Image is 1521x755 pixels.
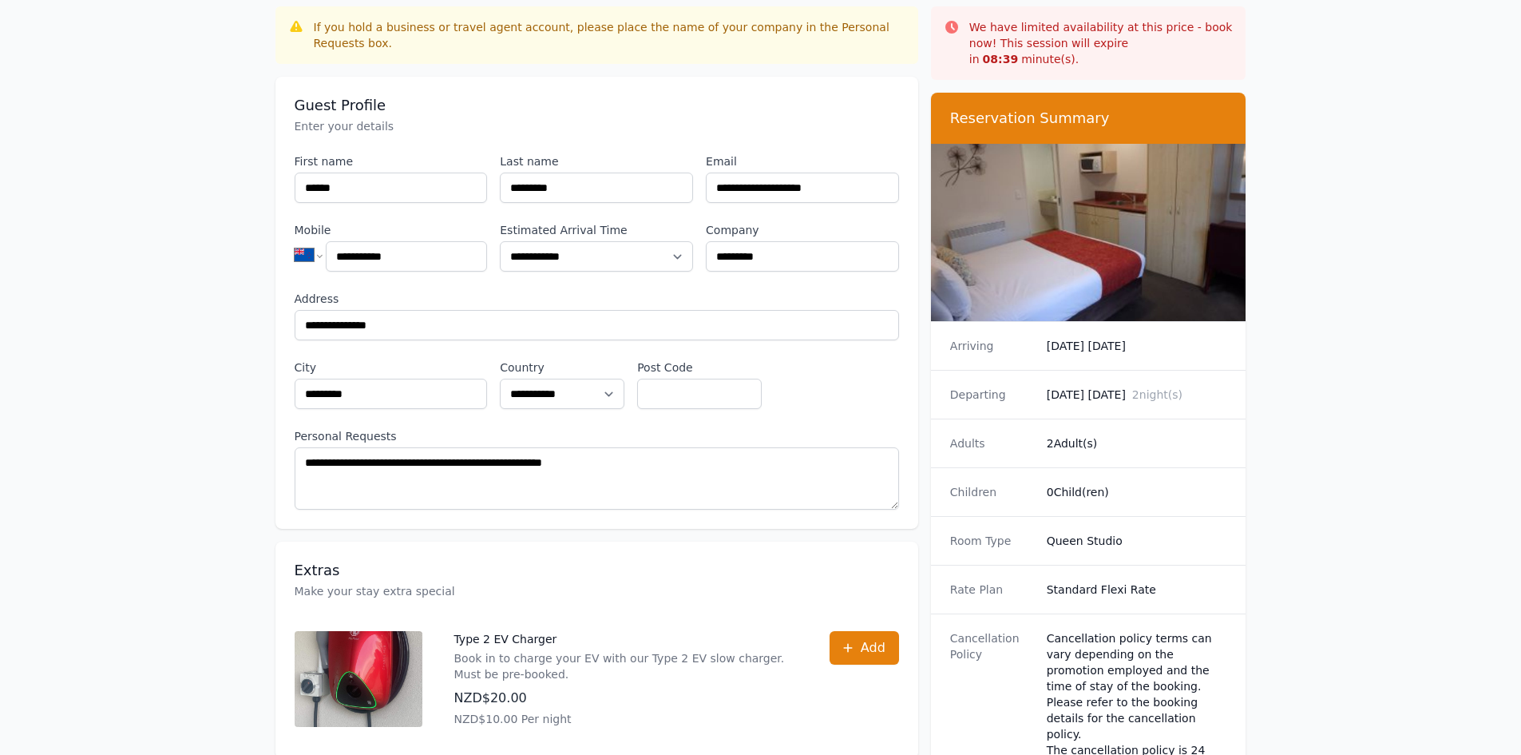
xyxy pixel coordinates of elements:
label: Address [295,291,899,307]
p: NZD$10.00 Per night [454,711,798,727]
p: Type 2 EV Charger [454,631,798,647]
img: Queen Studio [931,144,1246,321]
label: Post Code [637,360,762,376]
dt: Rate Plan [950,582,1034,598]
label: City [295,360,488,376]
label: Personal Requests [295,428,899,444]
span: 2 night(s) [1132,388,1182,401]
h3: Reservation Summary [950,109,1227,128]
dt: Adults [950,435,1034,451]
h3: Guest Profile [295,96,899,115]
label: Mobile [295,222,488,238]
p: Enter your details [295,118,899,134]
dd: Standard Flexi Rate [1047,582,1227,598]
dt: Children [950,484,1034,500]
dt: Arriving [950,338,1034,354]
dt: Room Type [950,533,1034,549]
label: Email [706,153,899,169]
p: Make your stay extra special [295,583,899,599]
label: Company [706,222,899,238]
h3: Extras [295,561,899,580]
dd: 2 Adult(s) [1047,435,1227,451]
label: Country [500,360,624,376]
p: Book in to charge your EV with our Type 2 EV slow charger. Must be pre-booked. [454,650,798,682]
dd: 0 Child(ren) [1047,484,1227,500]
dd: Queen Studio [1047,533,1227,549]
label: Estimated Arrival Time [500,222,693,238]
label: First name [295,153,488,169]
label: Last name [500,153,693,169]
dt: Departing [950,387,1034,403]
strong: 08 : 39 [983,53,1019,66]
span: Add [861,638,885,658]
p: We have limited availability at this price - book now! This session will expire in minute(s). [969,19,1234,67]
button: Add [830,631,899,665]
img: Type 2 EV Charger [295,631,422,727]
dd: [DATE] [DATE] [1047,338,1227,354]
p: NZD$20.00 [454,689,798,708]
div: If you hold a business or travel agent account, please place the name of your company in the Pers... [314,19,905,51]
dd: [DATE] [DATE] [1047,387,1227,403]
